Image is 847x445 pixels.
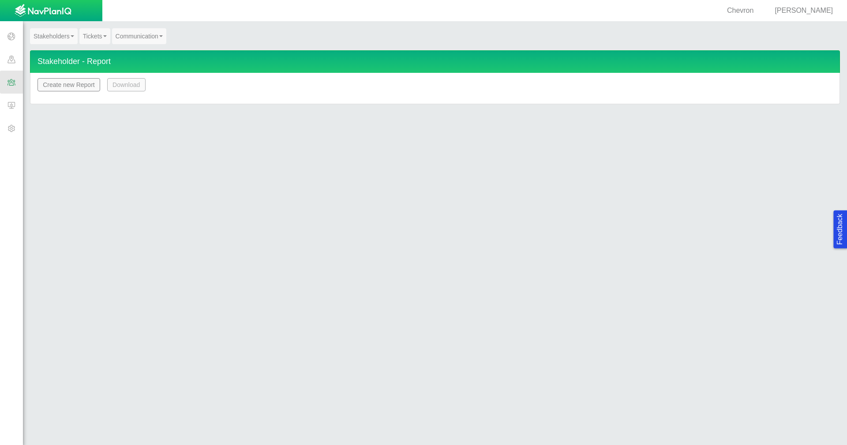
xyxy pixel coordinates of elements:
[833,210,847,248] button: Feedback
[37,78,100,91] button: Create new Report
[775,7,833,14] span: [PERSON_NAME]
[30,50,840,73] h4: Stakeholder - Report
[79,28,110,44] a: Tickets
[727,7,753,14] span: Chevron
[15,4,71,18] img: UrbanGroupSolutionsTheme$USG_Images$logo.png
[30,28,78,44] a: Stakeholders
[764,6,836,16] div: [PERSON_NAME]
[112,28,166,44] a: Communication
